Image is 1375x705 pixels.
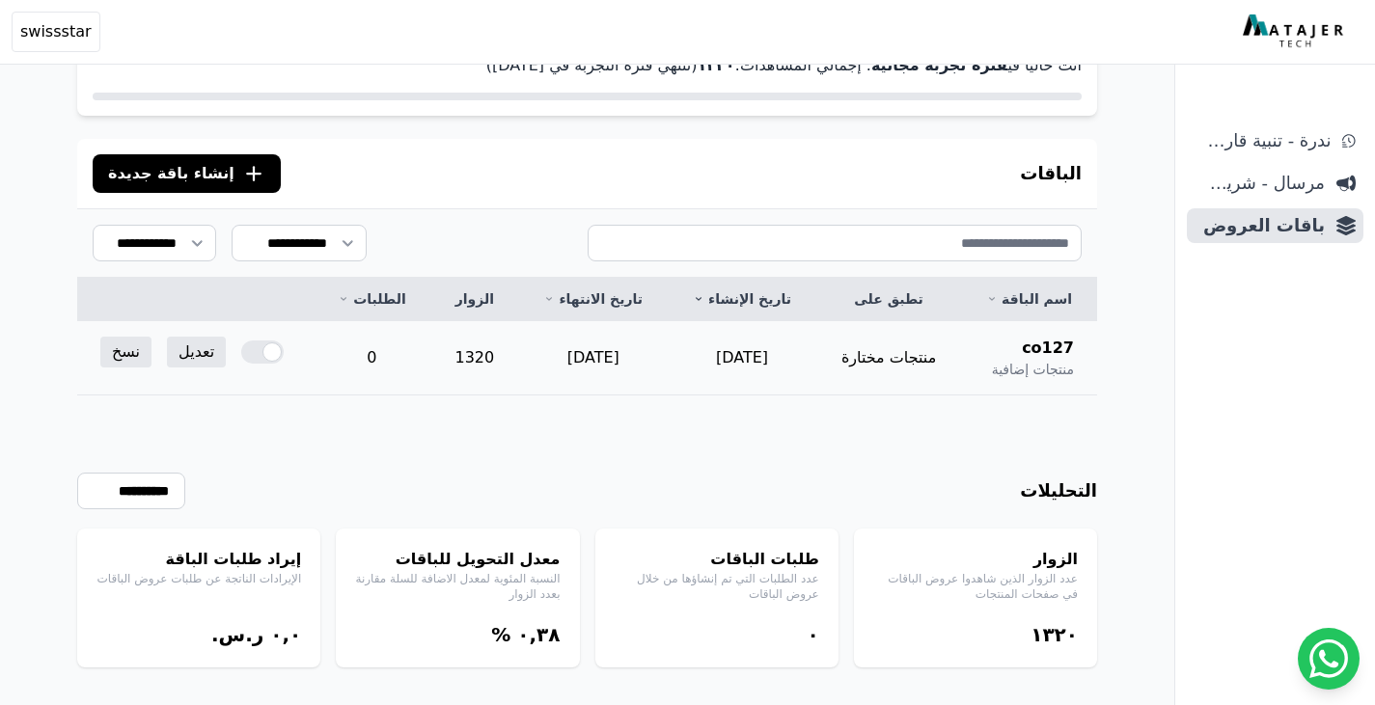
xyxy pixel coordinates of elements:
[871,56,1007,74] strong: فترة تجربة مجانية
[491,623,510,646] span: %
[615,548,819,571] h4: طلبات الباقات
[1195,127,1331,154] span: ندرة - تنبية قارب علي النفاذ
[697,56,734,74] strong: ١۳٢۰
[615,571,819,602] p: عدد الطلبات التي تم إنشاؤها من خلال عروض الباقات
[211,623,263,646] span: ر.س.
[1195,212,1325,239] span: باقات العروض
[1020,160,1082,187] h3: الباقات
[96,548,301,571] h4: إيراد طلبات الباقة
[816,278,961,321] th: تطبق على
[270,623,301,646] bdi: ۰,۰
[108,162,234,185] span: إنشاء باقة جديدة
[93,54,1082,77] p: أنت حاليا في . إجمالي المشاهدات: (تنتهي فترة التجربة في [DATE])
[337,289,408,309] a: الطلبات
[873,621,1078,648] div: ١۳٢۰
[1195,170,1325,197] span: مرسال - شريط دعاية
[668,321,816,395] td: [DATE]
[984,289,1074,309] a: اسم الباقة
[691,289,793,309] a: تاريخ الإنشاء
[314,321,431,395] td: 0
[355,548,560,571] h4: معدل التحويل للباقات
[355,571,560,602] p: النسبة المئوية لمعدل الاضافة للسلة مقارنة بعدد الزوار
[992,360,1074,379] span: منتجات إضافية
[430,321,518,395] td: 1320
[93,154,281,193] button: إنشاء باقة جديدة
[518,321,668,395] td: [DATE]
[541,289,645,309] a: تاريخ الانتهاء
[1022,337,1074,360] span: co127
[1020,477,1097,504] h3: التحليلات
[20,20,92,43] span: swissstar
[167,337,226,367] a: تعديل
[430,278,518,321] th: الزوار
[100,337,151,367] a: نسخ
[816,321,961,395] td: منتجات مختارة
[96,571,301,586] p: الإيرادات الناتجة عن طلبات عروض الباقات
[873,548,1078,571] h4: الزوار
[1243,14,1348,49] img: MatajerTech Logo
[517,623,560,646] bdi: ۰,۳٨
[873,571,1078,602] p: عدد الزوار الذين شاهدوا عروض الباقات في صفحات المنتجات
[12,12,100,52] button: swissstar
[615,621,819,648] div: ۰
